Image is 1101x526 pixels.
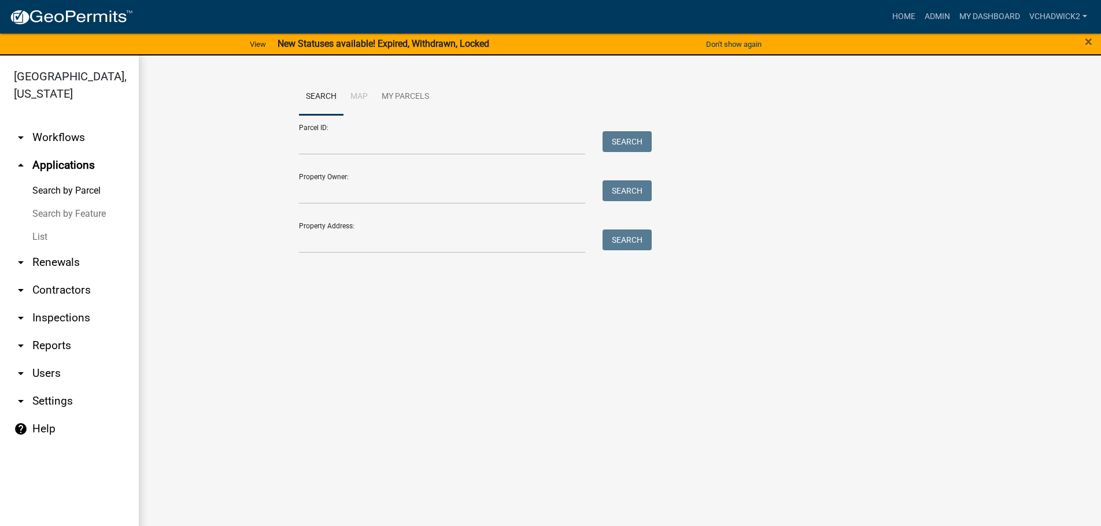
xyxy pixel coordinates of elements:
[299,79,343,116] a: Search
[245,35,271,54] a: View
[1085,35,1092,49] button: Close
[14,366,28,380] i: arrow_drop_down
[920,6,955,28] a: Admin
[1085,34,1092,50] span: ×
[14,158,28,172] i: arrow_drop_up
[278,38,489,49] strong: New Statuses available! Expired, Withdrawn, Locked
[955,6,1025,28] a: My Dashboard
[14,394,28,408] i: arrow_drop_down
[701,35,766,54] button: Don't show again
[1025,6,1092,28] a: VChadwick2
[14,311,28,325] i: arrow_drop_down
[14,283,28,297] i: arrow_drop_down
[603,131,652,152] button: Search
[14,255,28,269] i: arrow_drop_down
[14,422,28,436] i: help
[14,339,28,353] i: arrow_drop_down
[603,229,652,250] button: Search
[14,131,28,145] i: arrow_drop_down
[888,6,920,28] a: Home
[375,79,436,116] a: My Parcels
[603,180,652,201] button: Search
